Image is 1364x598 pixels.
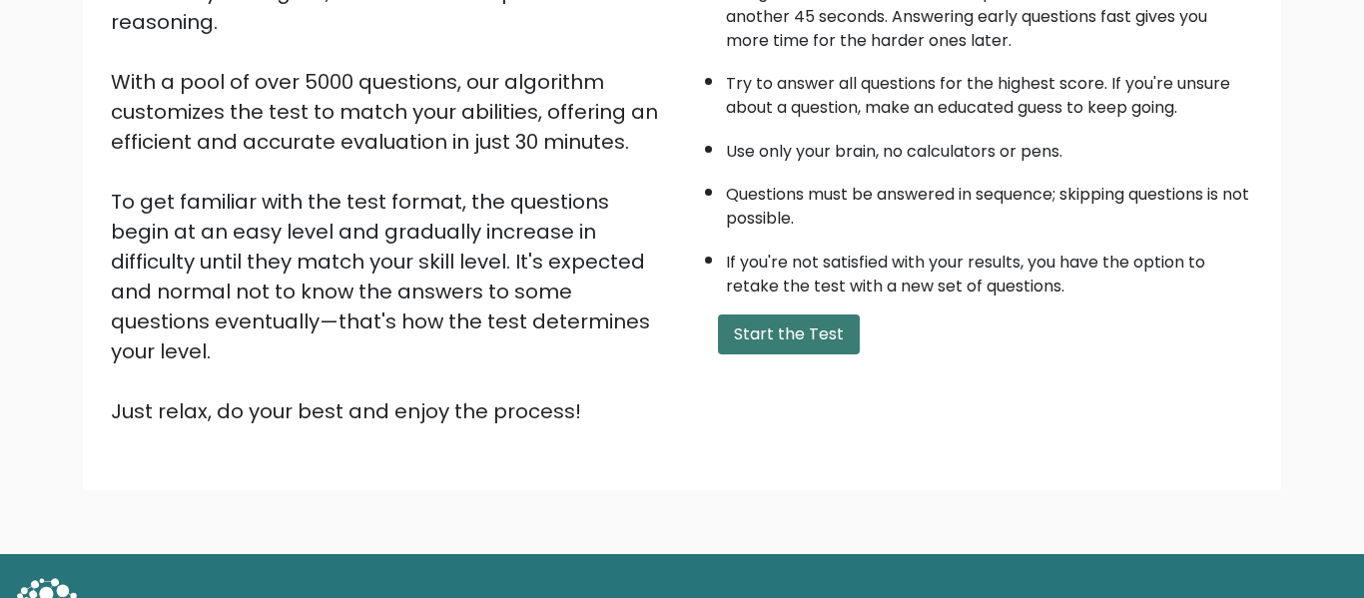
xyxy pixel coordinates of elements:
[726,130,1253,164] li: Use only your brain, no calculators or pens.
[718,314,860,354] button: Start the Test
[726,241,1253,299] li: If you're not satisfied with your results, you have the option to retake the test with a new set ...
[726,62,1253,120] li: Try to answer all questions for the highest score. If you're unsure about a question, make an edu...
[726,173,1253,231] li: Questions must be answered in sequence; skipping questions is not possible.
